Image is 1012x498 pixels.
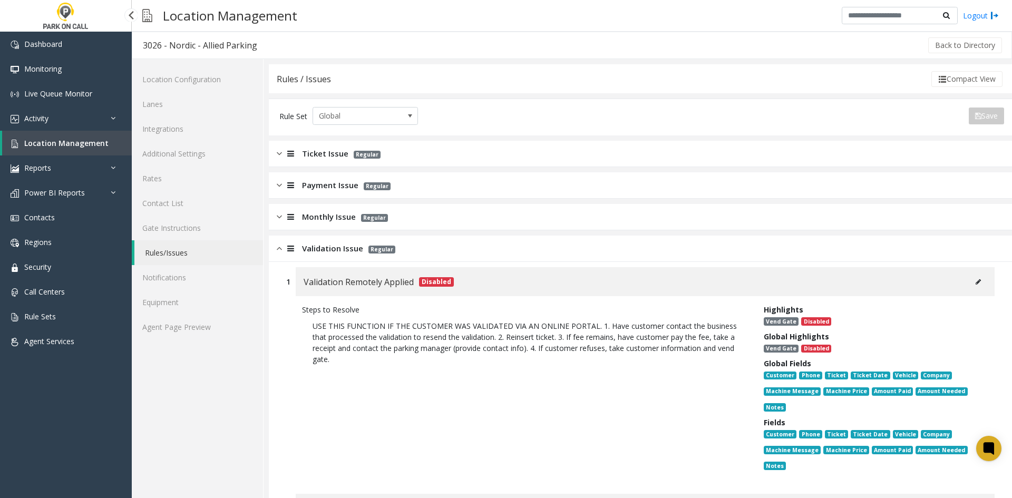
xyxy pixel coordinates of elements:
span: Dashboard [24,39,62,49]
div: Steps to Resolve [302,304,748,315]
span: Highlights [764,305,803,315]
span: Vend Gate [764,345,799,353]
span: Machine Price [823,387,869,396]
span: Notes [764,403,786,412]
img: 'icon' [11,41,19,49]
img: closed [277,148,282,160]
span: Amount Needed [916,387,967,396]
button: Compact View [931,71,1003,87]
span: Security [24,262,51,272]
span: Fields [764,417,785,427]
span: Company [921,372,952,380]
span: Phone [799,430,822,438]
span: Ticket Issue [302,148,348,160]
span: Location Management [24,138,109,148]
a: Rates [132,166,263,191]
span: Global Fields [764,358,811,368]
span: Phone [799,372,822,380]
span: Ticket Date [851,372,890,380]
span: Reports [24,163,51,173]
a: Gate Instructions [132,216,263,240]
span: Power BI Reports [24,188,85,198]
img: 'icon' [11,239,19,247]
span: Validation Issue [302,242,363,255]
span: Notes [764,462,786,470]
div: 1 [286,276,290,287]
span: Global Highlights [764,331,829,341]
div: Rules / Issues [277,72,331,86]
span: Disabled [801,317,831,326]
a: Equipment [132,290,263,315]
span: Amount Paid [872,387,913,396]
img: logout [990,10,999,21]
span: Vehicle [893,372,918,380]
span: Customer [764,430,796,438]
button: Save [969,108,1004,124]
span: Payment Issue [302,179,358,191]
a: Agent Page Preview [132,315,263,339]
span: Machine Price [823,446,869,454]
img: opened [277,242,282,255]
span: Regular [361,214,388,222]
a: Integrations [132,116,263,141]
span: Machine Message [764,387,821,396]
span: Validation Remotely Applied [304,275,414,289]
img: 'icon' [11,115,19,123]
span: Regions [24,237,52,247]
p: USE THIS FUNCTION IF THE CUSTOMER WAS VALIDATED VIA AN ONLINE PORTAL. 1. Have customer contact th... [302,315,748,370]
span: Ticket Date [851,430,890,438]
button: Back to Directory [928,37,1002,53]
div: 3026 - Nordic - Allied Parking [143,38,257,52]
img: 'icon' [11,288,19,297]
span: Activity [24,113,48,123]
span: Vehicle [893,430,918,438]
span: Regular [354,151,381,159]
a: Contact List [132,191,263,216]
img: 'icon' [11,338,19,346]
a: Location Management [2,131,132,155]
span: Ticket [825,430,848,438]
img: 'icon' [11,65,19,74]
span: Regular [364,182,391,190]
span: Monitoring [24,64,62,74]
span: Customer [764,372,796,380]
img: closed [277,211,282,223]
img: 'icon' [11,164,19,173]
span: Machine Message [764,446,821,454]
img: 'icon' [11,140,19,148]
div: Rule Set [279,107,307,125]
img: 'icon' [11,189,19,198]
span: Vend Gate [764,317,799,326]
img: 'icon' [11,313,19,321]
span: Ticket [825,372,848,380]
span: Agent Services [24,336,74,346]
span: Disabled [801,345,831,353]
span: Global [313,108,396,124]
span: Disabled [419,277,454,287]
span: Contacts [24,212,55,222]
a: Notifications [132,265,263,290]
a: Rules/Issues [134,240,263,265]
h3: Location Management [158,3,303,28]
a: Additional Settings [132,141,263,166]
span: Call Centers [24,287,65,297]
a: Location Configuration [132,67,263,92]
span: Monthly Issue [302,211,356,223]
span: Amount Paid [872,446,913,454]
span: Amount Needed [916,446,967,454]
img: pageIcon [142,3,152,28]
span: Company [921,430,952,438]
img: 'icon' [11,214,19,222]
img: closed [277,179,282,191]
a: Lanes [132,92,263,116]
span: Live Queue Monitor [24,89,92,99]
a: Logout [963,10,999,21]
span: Regular [368,246,395,253]
img: 'icon' [11,90,19,99]
img: 'icon' [11,263,19,272]
span: Rule Sets [24,311,56,321]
